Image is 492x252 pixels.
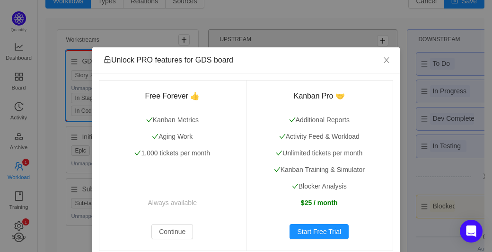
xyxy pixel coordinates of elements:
[279,133,286,140] i: icon: check
[110,115,235,125] p: Kanban Metrics
[134,149,210,157] span: 1,000 tickets per month
[257,132,382,142] p: Activity Feed & Workload
[292,183,299,189] i: icon: check
[276,150,282,156] i: icon: check
[373,47,400,74] button: Close
[257,91,382,101] h3: Kanban Pro 🤝
[301,199,338,207] strong: $25 / month
[110,132,235,142] p: Aging Work
[257,165,382,175] p: Kanban Training & Simulator
[110,91,235,101] h3: Free Forever 👍
[274,166,281,173] i: icon: check
[290,224,349,239] button: Start Free Trial
[257,181,382,191] p: Blocker Analysis
[289,117,296,123] i: icon: check
[257,148,382,158] p: Unlimited tickets per month
[104,56,111,63] i: icon: unlock
[460,220,483,243] div: Open Intercom Messenger
[146,117,153,123] i: icon: check
[257,115,382,125] p: Additional Reports
[110,198,235,208] p: Always available
[152,133,158,140] i: icon: check
[134,150,141,156] i: icon: check
[104,56,233,64] span: Unlock PRO features for GDS board
[383,56,390,64] i: icon: close
[151,224,193,239] button: Continue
